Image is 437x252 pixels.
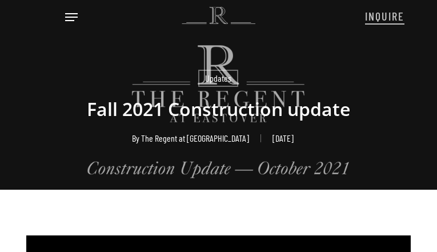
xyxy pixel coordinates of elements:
a: The Regent at [GEOGRAPHIC_DATA] [141,133,249,143]
a: Updates [198,70,238,87]
a: Navigation Menu [65,11,78,23]
a: INQUIRE [365,3,404,27]
span: By [132,134,139,142]
span: [DATE] [260,134,305,142]
h1: Fall 2021 Construction update [26,87,411,131]
span: INQUIRE [365,9,404,23]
